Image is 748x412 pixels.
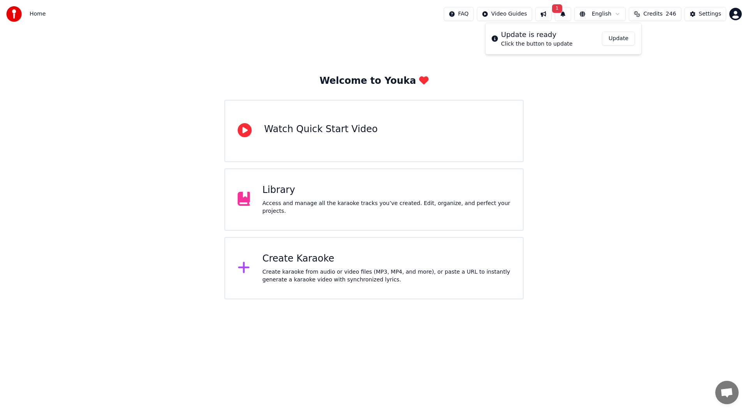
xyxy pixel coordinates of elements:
[30,10,46,18] nav: breadcrumb
[6,6,22,22] img: youka
[666,10,676,18] span: 246
[263,184,511,196] div: Library
[501,40,573,48] div: Click the button to update
[263,200,511,215] div: Access and manage all the karaoke tracks you’ve created. Edit, organize, and perfect your projects.
[501,29,573,40] div: Update is ready
[263,253,511,265] div: Create Karaoke
[684,7,726,21] button: Settings
[319,75,429,87] div: Welcome to Youka
[715,381,739,404] a: Open chat
[552,4,562,13] span: 1
[643,10,662,18] span: Credits
[477,7,532,21] button: Video Guides
[264,123,378,136] div: Watch Quick Start Video
[699,10,721,18] div: Settings
[263,268,511,284] div: Create karaoke from audio or video files (MP3, MP4, and more), or paste a URL to instantly genera...
[602,32,635,46] button: Update
[444,7,474,21] button: FAQ
[555,7,571,21] button: 1
[629,7,681,21] button: Credits246
[30,10,46,18] span: Home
